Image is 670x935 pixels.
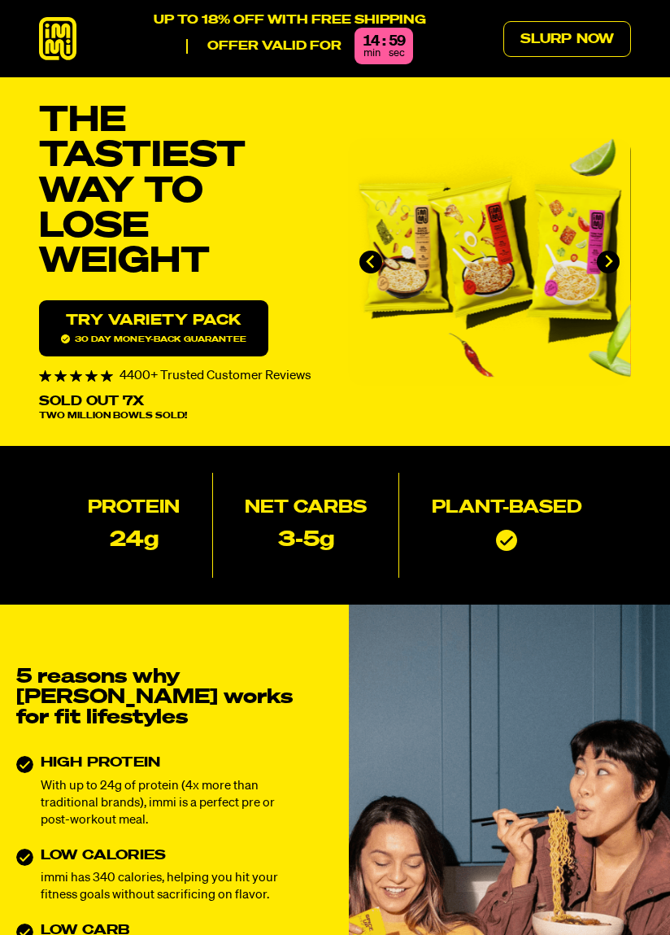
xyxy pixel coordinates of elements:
[39,103,322,279] h1: THE TASTIEST WAY TO LOSE WEIGHT
[41,777,305,829] p: With up to 24g of protein (4x more than traditional brands), immi is a perfect pre or post-workou...
[88,500,180,518] h2: Protein
[348,138,631,386] li: 1 of 4
[382,34,385,50] div: :
[61,334,246,343] span: 30 day money-back guarantee
[39,369,322,382] div: 4400+ Trusted Customer Reviews
[363,34,379,50] div: 14
[245,500,367,518] h2: Net Carbs
[278,530,334,551] p: 3-5g
[41,849,305,863] h3: LOW CALORIES
[359,251,382,273] button: Go to last slide
[39,300,268,356] a: Try variety Pack30 day money-back guarantee
[154,13,426,28] p: UP TO 18% OFF WITH FREE SHIPPING
[503,21,631,57] a: Slurp Now
[597,251,620,273] button: Next slide
[186,39,342,54] p: Offer valid for
[363,48,381,59] span: min
[348,138,631,386] div: immi slideshow
[389,34,405,50] div: 59
[39,395,144,409] p: Sold Out 7X
[110,530,159,551] p: 24g
[39,412,187,421] span: Two Million Bowls Sold!
[16,667,305,728] h2: 5 reasons why [PERSON_NAME] works for fit lifestyles
[389,48,405,59] span: sec
[41,756,305,770] h3: HIGH PROTEIN
[41,869,305,904] p: immi has 340 calories, helping you hit your fitness goals without sacrificing on flavor.
[432,500,582,518] h2: Plant-based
